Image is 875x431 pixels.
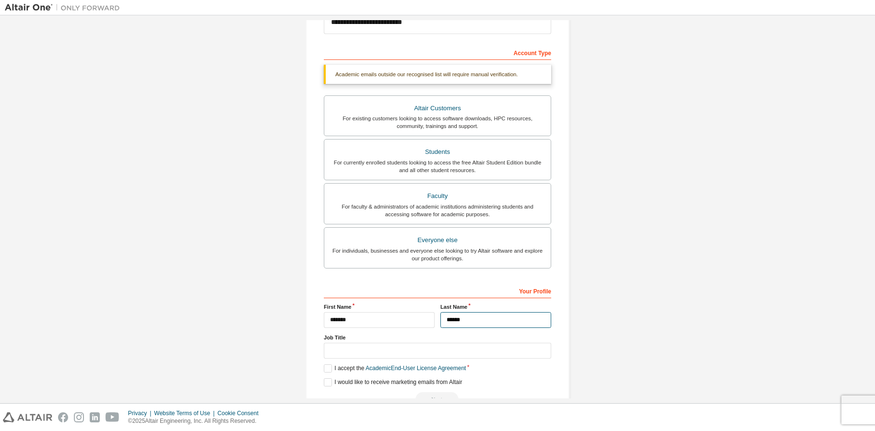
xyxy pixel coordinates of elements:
[3,412,52,422] img: altair_logo.svg
[324,283,551,298] div: Your Profile
[128,417,264,425] p: © 2025 Altair Engineering, Inc. All Rights Reserved.
[217,409,264,417] div: Cookie Consent
[74,412,84,422] img: instagram.svg
[440,303,551,311] label: Last Name
[330,145,545,159] div: Students
[330,102,545,115] div: Altair Customers
[330,115,545,130] div: For existing customers looking to access software downloads, HPC resources, community, trainings ...
[324,303,435,311] label: First Name
[5,3,125,12] img: Altair One
[330,203,545,218] div: For faculty & administrators of academic institutions administering students and accessing softwa...
[154,409,217,417] div: Website Terms of Use
[330,189,545,203] div: Faculty
[90,412,100,422] img: linkedin.svg
[330,247,545,262] div: For individuals, businesses and everyone else looking to try Altair software and explore our prod...
[324,392,551,407] div: Read and acccept EULA to continue
[128,409,154,417] div: Privacy
[58,412,68,422] img: facebook.svg
[330,233,545,247] div: Everyone else
[324,65,551,84] div: Academic emails outside our recognised list will require manual verification.
[324,45,551,60] div: Account Type
[330,159,545,174] div: For currently enrolled students looking to access the free Altair Student Edition bundle and all ...
[324,334,551,341] label: Job Title
[324,378,462,386] label: I would like to receive marketing emails from Altair
[324,364,466,373] label: I accept the
[366,365,466,372] a: Academic End-User License Agreement
[106,412,119,422] img: youtube.svg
